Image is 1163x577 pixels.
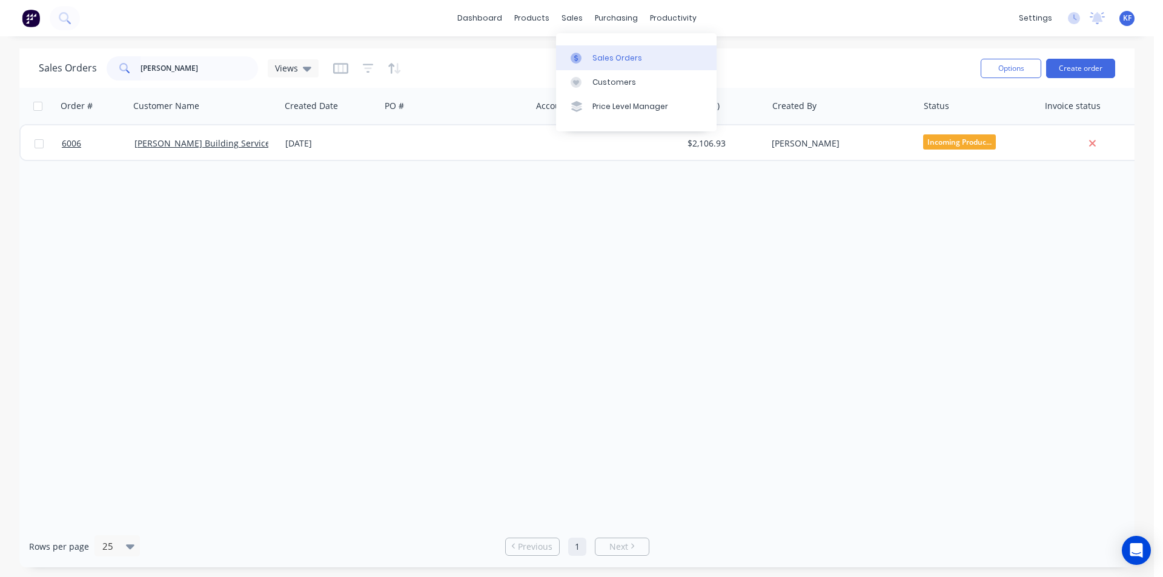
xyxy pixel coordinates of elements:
a: Customers [556,70,717,94]
input: Search... [141,56,259,81]
div: Customers [592,77,636,88]
div: [DATE] [285,137,376,150]
a: Sales Orders [556,45,717,70]
div: Price Level Manager [592,101,668,112]
a: Next page [595,541,649,553]
div: $2,106.93 [688,137,758,150]
div: PO # [385,100,404,112]
button: Create order [1046,59,1115,78]
span: Next [609,541,628,553]
div: Invoice status [1045,100,1101,112]
div: Status [924,100,949,112]
div: Open Intercom Messenger [1122,536,1151,565]
span: Previous [518,541,552,553]
div: sales [555,9,589,27]
a: Previous page [506,541,559,553]
a: Price Level Manager [556,94,717,119]
a: Page 1 is your current page [568,538,586,556]
img: Factory [22,9,40,27]
a: [PERSON_NAME] Building Services [134,137,274,149]
button: Options [981,59,1041,78]
span: KF [1123,13,1132,24]
span: Incoming Produc... [923,134,996,150]
span: 6006 [62,137,81,150]
span: Rows per page [29,541,89,553]
div: purchasing [589,9,644,27]
span: Views [275,62,298,74]
a: 6006 [62,125,134,162]
ul: Pagination [500,538,654,556]
div: Sales Orders [592,53,642,64]
div: productivity [644,9,703,27]
div: Created By [772,100,817,112]
div: Accounting Order # [536,100,616,112]
a: dashboard [451,9,508,27]
h1: Sales Orders [39,62,97,74]
div: settings [1013,9,1058,27]
div: [PERSON_NAME] [772,137,906,150]
div: products [508,9,555,27]
div: Customer Name [133,100,199,112]
div: Created Date [285,100,338,112]
div: Order # [61,100,93,112]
